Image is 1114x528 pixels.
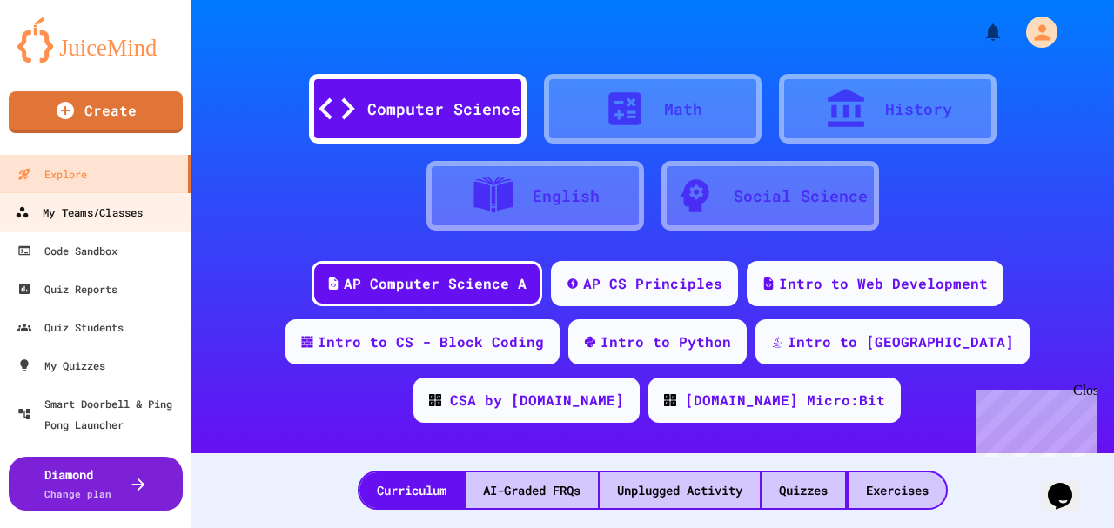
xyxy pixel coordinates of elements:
[44,465,111,502] div: Diamond
[1008,12,1062,52] div: My Account
[15,202,143,224] div: My Teams/Classes
[44,487,111,500] span: Change plan
[344,273,527,294] div: AP Computer Science A
[359,472,464,508] div: Curriculum
[849,472,946,508] div: Exercises
[17,393,185,435] div: Smart Doorbell & Ping Pong Launcher
[17,317,124,338] div: Quiz Students
[1041,458,1097,511] iframe: chat widget
[664,394,676,406] img: CODE_logo_RGB.png
[664,97,702,121] div: Math
[885,97,952,121] div: History
[318,331,544,352] div: Intro to CS - Block Coding
[762,472,845,508] div: Quizzes
[970,383,1097,457] iframe: chat widget
[734,184,868,208] div: Social Science
[17,240,117,261] div: Code Sandbox
[367,97,520,121] div: Computer Science
[533,184,600,208] div: English
[466,472,598,508] div: AI-Graded FRQs
[7,7,120,110] div: Chat with us now!Close
[601,331,731,352] div: Intro to Python
[9,91,183,133] a: Create
[17,17,174,63] img: logo-orange.svg
[583,273,722,294] div: AP CS Principles
[685,390,885,411] div: [DOMAIN_NAME] Micro:Bit
[450,390,624,411] div: CSA by [DOMAIN_NAME]
[779,273,988,294] div: Intro to Web Development
[950,17,1008,47] div: My Notifications
[788,331,1014,352] div: Intro to [GEOGRAPHIC_DATA]
[9,457,183,511] button: DiamondChange plan
[429,394,441,406] img: CODE_logo_RGB.png
[17,355,105,376] div: My Quizzes
[17,164,87,184] div: Explore
[17,278,117,299] div: Quiz Reports
[600,472,760,508] div: Unplugged Activity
